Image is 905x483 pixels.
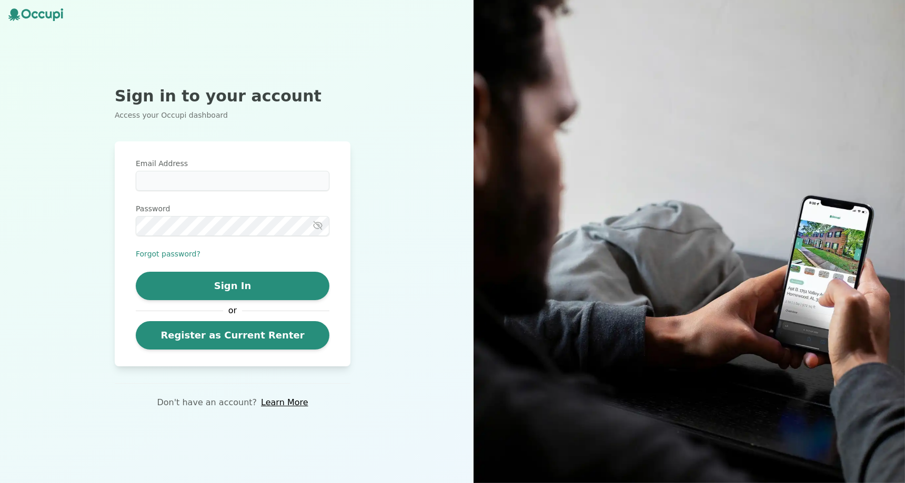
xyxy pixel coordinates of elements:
h2: Sign in to your account [115,87,350,106]
button: Sign In [136,272,329,300]
button: Forgot password? [136,249,200,259]
label: Email Address [136,158,329,169]
label: Password [136,203,329,214]
p: Access your Occupi dashboard [115,110,350,120]
p: Don't have an account? [157,396,257,409]
a: Register as Current Renter [136,321,329,350]
a: Learn More [261,396,308,409]
span: or [223,304,242,317]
